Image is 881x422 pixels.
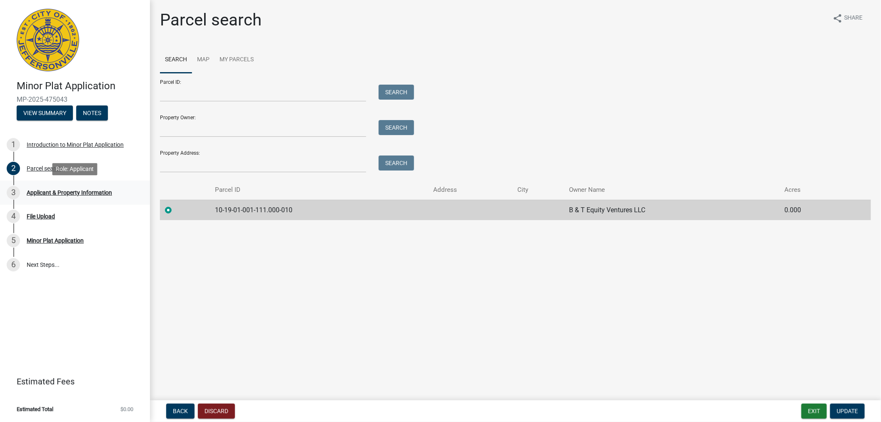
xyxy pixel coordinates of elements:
wm-modal-confirm: Notes [76,110,108,117]
a: Search [160,47,192,73]
a: Map [192,47,215,73]
img: City of Jeffersonville, Indiana [17,9,79,71]
h1: Parcel search [160,10,262,30]
button: Back [166,404,195,419]
div: 1 [7,138,20,151]
button: Exit [801,404,827,419]
span: $0.00 [120,407,133,412]
span: Update [837,408,858,414]
th: Address [428,180,512,200]
button: Search [379,156,414,171]
button: View Summary [17,105,73,121]
th: Acres [779,180,846,200]
td: 0.000 [779,200,846,220]
i: share [833,13,843,23]
a: Estimated Fees [7,373,137,390]
button: Discard [198,404,235,419]
div: 2 [7,162,20,175]
div: 4 [7,210,20,223]
div: Applicant & Property Information [27,190,112,196]
div: Parcel search [27,166,62,171]
th: City [512,180,564,200]
div: 5 [7,234,20,247]
button: Notes [76,105,108,121]
div: Role: Applicant [52,163,97,175]
span: Share [844,13,863,23]
wm-modal-confirm: Summary [17,110,73,117]
span: Back [173,408,188,414]
div: Minor Plat Application [27,238,84,244]
div: File Upload [27,214,55,219]
th: Parcel ID [210,180,428,200]
span: Estimated Total [17,407,53,412]
div: 6 [7,258,20,271]
button: shareShare [826,10,869,26]
td: B & T Equity Ventures LLC [564,200,780,220]
button: Search [379,120,414,135]
a: My Parcels [215,47,259,73]
div: 3 [7,186,20,199]
td: 10-19-01-001-111.000-010 [210,200,428,220]
span: MP-2025-475043 [17,95,133,103]
button: Update [830,404,865,419]
th: Owner Name [564,180,780,200]
h4: Minor Plat Application [17,80,143,92]
button: Search [379,85,414,100]
div: Introduction to Minor Plat Application [27,142,124,148]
